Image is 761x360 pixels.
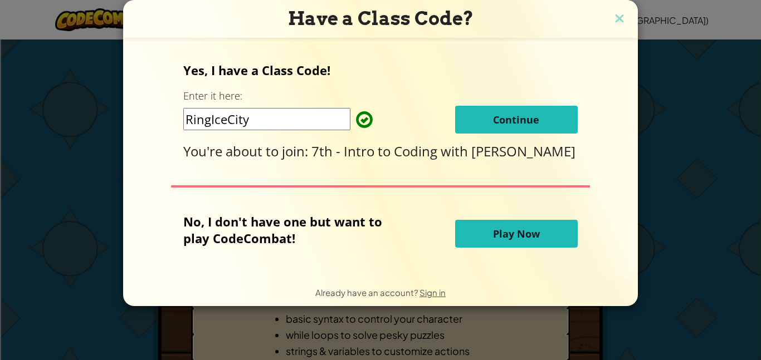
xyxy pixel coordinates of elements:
img: close icon [612,11,627,28]
span: Already have an account? [315,287,419,298]
span: You're about to join: [183,142,311,160]
button: Continue [455,106,578,134]
p: Yes, I have a Class Code! [183,62,577,78]
span: [PERSON_NAME] [471,142,575,160]
span: Play Now [493,227,540,240]
button: Play Now [455,220,578,248]
span: 7th - Intro to Coding [311,142,441,160]
span: Continue [493,113,539,126]
a: Sign in [419,287,446,298]
p: No, I don't have one but want to play CodeCombat! [183,213,399,246]
span: Have a Class Code? [288,7,474,29]
label: Enter it here: [183,89,242,103]
span: with [441,142,471,160]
